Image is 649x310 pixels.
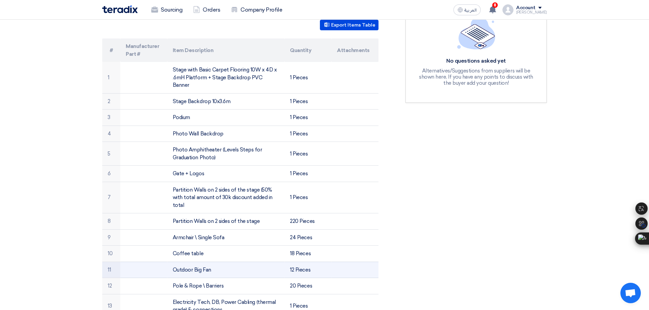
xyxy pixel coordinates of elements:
td: 1 [102,62,120,93]
span: العربية [464,8,477,13]
td: 220 Pieces [284,213,331,230]
td: 3 [102,110,120,126]
td: Partition Walls on 2 sides of the stage [167,213,285,230]
td: 10 [102,246,120,262]
td: Photo Wall Backdrop [167,126,285,142]
td: Outdoor Big Fan [167,262,285,278]
td: Armchair \ Single Sofa [167,229,285,246]
td: 1 Pieces [284,62,331,93]
td: 20 Pieces [284,278,331,294]
td: 4 [102,126,120,142]
td: Gate + Logos [167,166,285,182]
td: 8 [102,213,120,230]
button: Export Items Table [320,20,378,30]
td: Partition Walls on 2 sides of the stage (50% with total amount of 30k discount added in total [167,182,285,213]
td: 1 Pieces [284,126,331,142]
img: empty_state_list.svg [457,17,495,49]
div: [PERSON_NAME] [516,11,547,14]
a: Open chat [620,283,641,303]
th: Item Description [167,38,285,62]
td: 6 [102,166,120,182]
td: 24 Pieces [284,229,331,246]
th: Quantity [284,38,331,62]
a: Sourcing [146,2,188,17]
th: Attachments [331,38,378,62]
span: 8 [492,2,498,8]
td: 5 [102,142,120,166]
td: Coffee table [167,246,285,262]
td: 1 Pieces [284,110,331,126]
a: Orders [188,2,226,17]
td: 11 [102,262,120,278]
td: Podium [167,110,285,126]
td: 1 Pieces [284,166,331,182]
td: Stage with Basic Carpet Flooring 10W x 4D x .6mH Platform + Stage Backdrop PVC Banner [167,62,285,93]
img: profile_test.png [503,4,513,15]
td: Stage Backdrop 10x3.6m [167,93,285,110]
td: 12 [102,278,120,294]
th: # [102,38,120,62]
a: Company Profile [226,2,288,17]
div: Alternatives/Suggestions from suppliers will be shown here, If you have any points to discuss wit... [418,68,534,86]
td: 18 Pieces [284,246,331,262]
td: 9 [102,229,120,246]
div: Account [516,5,536,11]
td: 12 Pieces [284,262,331,278]
td: Photo Amphitheater (Levels Steps for Graduation Photo) [167,142,285,166]
button: العربية [453,4,481,15]
td: 2 [102,93,120,110]
td: Pole & Rope \ Barriers [167,278,285,294]
td: 1 Pieces [284,142,331,166]
th: Manufacturer Part # [120,38,167,62]
div: No questions asked yet [418,58,534,65]
td: 7 [102,182,120,213]
img: Teradix logo [102,5,138,13]
td: 1 Pieces [284,93,331,110]
td: 1 Pieces [284,182,331,213]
